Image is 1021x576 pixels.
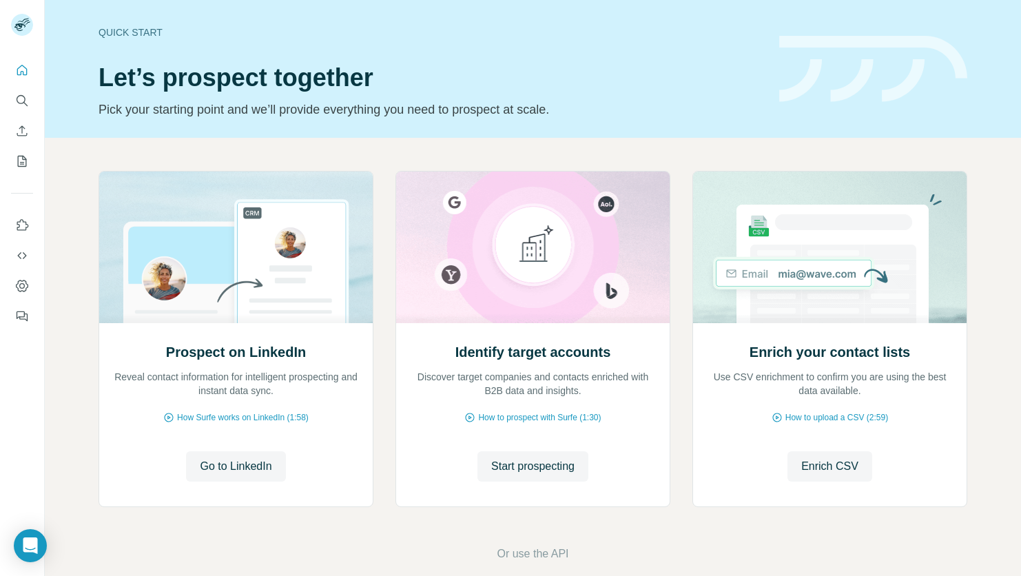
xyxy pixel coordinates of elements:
[410,370,656,398] p: Discover target companies and contacts enriched with B2B data and insights.
[11,274,33,298] button: Dashboard
[692,172,967,323] img: Enrich your contact lists
[113,370,359,398] p: Reveal contact information for intelligent prospecting and instant data sync.
[491,458,575,475] span: Start prospecting
[186,451,285,482] button: Go to LinkedIn
[11,149,33,174] button: My lists
[707,370,953,398] p: Use CSV enrichment to confirm you are using the best data available.
[200,458,271,475] span: Go to LinkedIn
[11,119,33,143] button: Enrich CSV
[177,411,309,424] span: How Surfe works on LinkedIn (1:58)
[99,100,763,119] p: Pick your starting point and we’ll provide everything you need to prospect at scale.
[99,64,763,92] h1: Let’s prospect together
[11,304,33,329] button: Feedback
[14,529,47,562] div: Open Intercom Messenger
[801,458,858,475] span: Enrich CSV
[779,36,967,103] img: banner
[455,342,611,362] h2: Identify target accounts
[395,172,670,323] img: Identify target accounts
[11,58,33,83] button: Quick start
[166,342,306,362] h2: Prospect on LinkedIn
[785,411,888,424] span: How to upload a CSV (2:59)
[11,213,33,238] button: Use Surfe on LinkedIn
[11,243,33,268] button: Use Surfe API
[477,451,588,482] button: Start prospecting
[497,546,568,562] button: Or use the API
[787,451,872,482] button: Enrich CSV
[750,342,910,362] h2: Enrich your contact lists
[99,172,373,323] img: Prospect on LinkedIn
[478,411,601,424] span: How to prospect with Surfe (1:30)
[11,88,33,113] button: Search
[99,25,763,39] div: Quick start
